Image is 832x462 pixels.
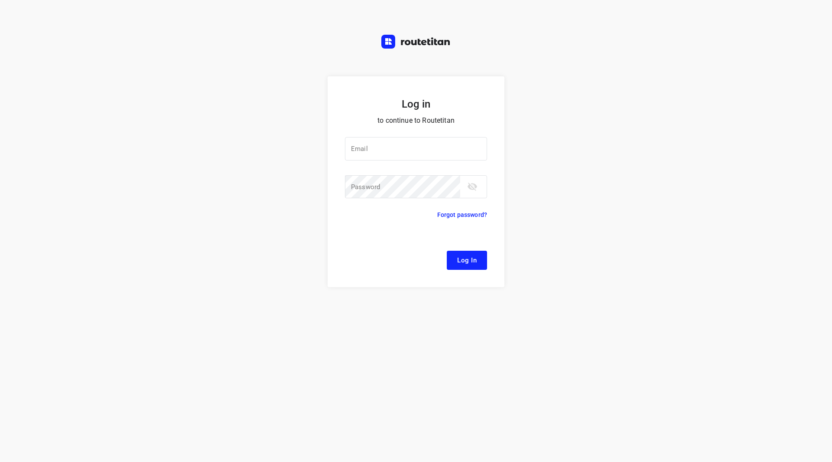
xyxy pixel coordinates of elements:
[437,210,487,220] p: Forgot password?
[381,35,451,49] img: Routetitan
[345,115,487,127] p: to continue to Routetitan
[457,255,477,266] span: Log In
[345,97,487,111] h5: Log in
[464,178,481,195] button: toggle password visibility
[447,251,487,270] button: Log In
